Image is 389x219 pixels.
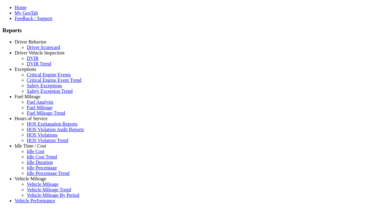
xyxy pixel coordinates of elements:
a: Exceptions [15,67,36,72]
a: Idle Cost Trend [27,154,57,159]
a: Fuel Mileage [27,105,53,110]
a: Driver Behavior [15,39,46,44]
a: Vehicle Mileage By Period [27,193,79,198]
a: Fuel Mileage [15,94,40,99]
a: Idle Cost [27,149,44,154]
a: Idle Percentage Trend [27,171,69,176]
a: Fuel Analysis [27,99,53,105]
a: Feedback / Support [15,16,52,21]
a: Vehicle Mileage [27,182,58,187]
a: Idle Time / Cost [15,143,46,148]
a: Critical Engine Events [27,72,71,77]
a: Safety Exception Trend [27,89,73,94]
a: Home [15,5,26,10]
a: Idle Percentage [27,165,57,170]
a: Driver Scorecard [27,45,60,50]
a: Vehicle Mileage [15,176,46,181]
a: HOS Violation Trend [27,138,68,143]
a: Fuel Mileage Trend [27,110,65,116]
a: My GeoTab [15,10,38,16]
a: Driver Vehicle Inspection [15,50,64,55]
a: Safety Exceptions [27,83,62,88]
a: HOS Explanation Reports [27,121,77,127]
a: Vehicle Mileage Trend [27,187,71,192]
a: DVIR Trend [27,61,51,66]
a: HOS Violation Audit Reports [27,127,84,132]
a: Idle Duration [27,160,53,165]
a: Hours of Service [15,116,47,121]
a: Vehicle Performance [15,198,55,203]
h3: Reports [2,27,387,34]
a: HOS Violations [27,132,57,137]
a: Critical Engine Event Trend [27,78,81,83]
a: DVIR [27,56,39,61]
